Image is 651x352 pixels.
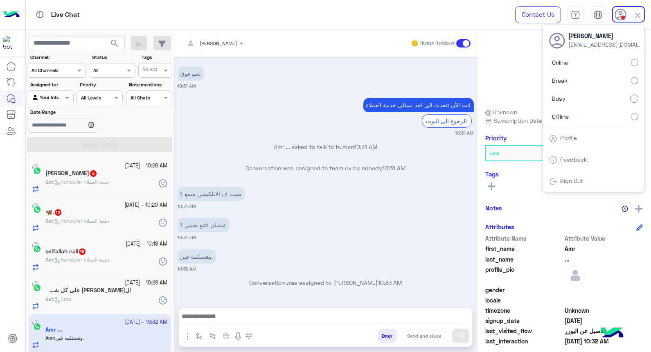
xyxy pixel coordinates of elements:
button: search [105,36,125,54]
b: Low [490,150,499,156]
button: Drop [378,329,397,343]
p: 14/10/2025, 10:31 AM [178,218,230,232]
span: Bot [45,257,53,263]
button: Apply Filters [27,137,172,152]
span: 15 [79,248,86,255]
img: WhatsApp [33,205,41,214]
span: Unknown [485,108,517,116]
img: notes [622,205,628,212]
span: 10:31 AM [382,165,405,171]
img: picture [32,203,39,210]
img: create order [223,333,230,339]
small: 10:31 AM [178,83,196,89]
span: [EMAIL_ADDRESS][DOMAIN_NAME] [569,40,642,49]
img: picture [32,281,39,288]
img: make a call [246,333,252,340]
p: Conversation was assigned to [PERSON_NAME] [178,278,474,287]
span: [PERSON_NAME] [569,32,642,40]
span: Bot [45,179,53,185]
label: Date Range [30,108,122,116]
a: Contact Us [515,6,561,23]
span: first_name [485,244,563,253]
span: Data [54,296,72,302]
div: الرجوع الى البوت [422,114,472,128]
img: tab [35,9,45,20]
span: Busy [552,94,566,103]
button: Send and close [403,329,446,343]
span: Handover خدمة العملاء [54,218,109,224]
small: 10:31 AM [178,234,196,241]
span: search [110,38,119,48]
p: 14/10/2025, 10:31 AM [178,66,204,81]
a: tab [567,6,583,23]
span: [PERSON_NAME] [200,40,237,46]
img: send attachment [182,332,192,341]
input: Break [631,77,638,84]
span: Online [552,58,568,67]
small: [DATE] - 10:28 AM [125,162,168,170]
img: close [633,11,642,20]
input: Online [631,59,638,66]
span: 10:31 AM [354,143,377,150]
img: send message [457,332,465,340]
img: tab [549,135,557,143]
span: profile_pic [485,265,563,284]
img: add [635,205,642,212]
span: null [565,296,643,305]
span: Handover خدمة العملاء [54,179,109,185]
small: [DATE] - 10:18 AM [126,240,168,248]
span: last_name [485,255,563,264]
h6: Attributes [485,223,514,230]
a: Profile [561,134,577,141]
img: select flow [196,333,203,339]
span: 2025-10-14T07:32:08.325Z [565,337,643,345]
span: Offline [552,112,569,121]
img: picture [32,164,39,171]
h5: Mohammed Essam [45,170,97,177]
label: Channel: [30,54,85,61]
h5: الحمدلله على كل شيء [45,287,131,294]
span: gender [485,286,563,294]
span: Amr [565,244,643,253]
span: locale [485,296,563,305]
small: 10:31 AM [455,130,474,136]
p: 14/10/2025, 10:31 AM [363,98,474,112]
p: 14/10/2025, 10:31 AM [178,187,245,201]
span: 4 [90,170,97,177]
b: : [45,257,54,263]
span: Break [552,76,568,85]
img: tab [593,10,603,20]
span: 10:33 AM [378,279,402,286]
label: Priority [80,81,122,88]
b: : [45,179,54,185]
p: Amr ... asked to talk to human [178,142,474,151]
img: tab [571,10,580,20]
span: last_visited_flow [485,327,563,335]
small: [DATE] - 10:28 AM [125,279,168,287]
p: Conversation was assigned to team cx by nobody [178,164,474,172]
span: Bot [45,218,53,224]
img: picture [32,242,39,249]
small: [DATE] - 10:20 AM [125,201,168,209]
h5: 🦋. [45,209,62,216]
span: Handover خدمة العملاء [54,257,109,263]
button: Trigger scenario [206,329,220,343]
span: Attribute Name [485,234,563,243]
a: Feedback [561,156,588,163]
small: 10:31 AM [178,203,196,210]
img: tab [549,178,557,186]
img: tab [549,156,557,164]
span: ... [565,255,643,264]
h6: Priority [485,134,507,142]
button: select flow [193,329,206,343]
h5: seifallah nail [45,248,86,255]
span: timezone [485,306,563,315]
input: Busy [630,95,638,103]
h6: Tags [485,170,643,178]
label: Note mentions [129,81,171,88]
h6: Notes [485,204,502,212]
b: : [45,296,54,302]
span: last_interaction [485,337,563,345]
small: 10:32 AM [178,266,196,272]
label: Status [92,54,134,61]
